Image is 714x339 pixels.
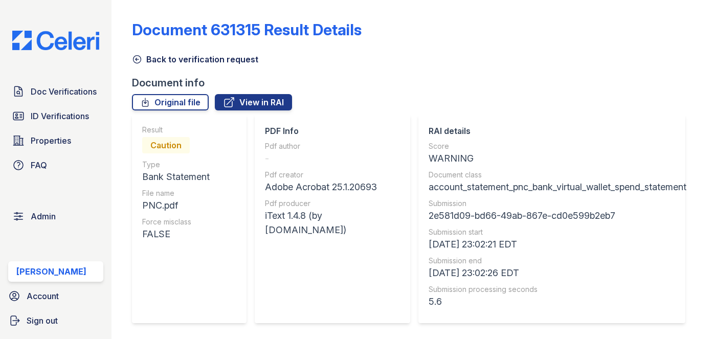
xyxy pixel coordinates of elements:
span: Properties [31,134,71,147]
div: Pdf author [265,141,399,151]
a: Admin [8,206,103,227]
div: Pdf producer [265,198,399,209]
div: Pdf creator [265,170,399,180]
div: File name [142,188,210,198]
span: Doc Verifications [31,85,97,98]
div: Result [142,125,210,135]
a: Document 631315 Result Details [132,20,362,39]
div: account_statement_pnc_bank_virtual_wallet_spend_statement [429,180,686,194]
div: Submission end [429,256,686,266]
div: PDF Info [265,125,399,137]
div: iText 1.4.8 (by [DOMAIN_NAME]) [265,209,399,237]
span: ID Verifications [31,110,89,122]
div: Document class [429,170,686,180]
span: Sign out [27,314,58,327]
div: Bank Statement [142,170,210,184]
a: ID Verifications [8,106,103,126]
img: CE_Logo_Blue-a8612792a0a2168367f1c8372b55b34899dd931a85d93a1a3d3e32e68fde9ad4.png [4,31,107,50]
span: FAQ [31,159,47,171]
div: [PERSON_NAME] [16,265,86,278]
div: Force misclass [142,217,210,227]
a: Original file [132,94,209,110]
div: [DATE] 23:02:26 EDT [429,266,686,280]
div: - [265,151,399,166]
div: RAI details [429,125,686,137]
div: Score [429,141,686,151]
div: WARNING [429,151,686,166]
div: Submission processing seconds [429,284,686,295]
a: Back to verification request [132,53,258,65]
a: Doc Verifications [8,81,103,102]
div: 5.6 [429,295,686,309]
div: PNC.pdf [142,198,210,213]
div: FALSE [142,227,210,241]
a: Account [4,286,107,306]
div: 2e581d09-bd66-49ab-867e-cd0e599b2eb7 [429,209,686,223]
span: Account [27,290,59,302]
div: Submission [429,198,686,209]
a: FAQ [8,155,103,175]
div: [DATE] 23:02:21 EDT [429,237,686,252]
div: Adobe Acrobat 25.1.20693 [265,180,399,194]
div: Caution [142,137,190,153]
div: Document info [132,76,694,90]
div: Submission start [429,227,686,237]
a: Sign out [4,310,107,331]
a: Properties [8,130,103,151]
a: View in RAI [215,94,292,110]
div: Type [142,160,210,170]
span: Admin [31,210,56,222]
